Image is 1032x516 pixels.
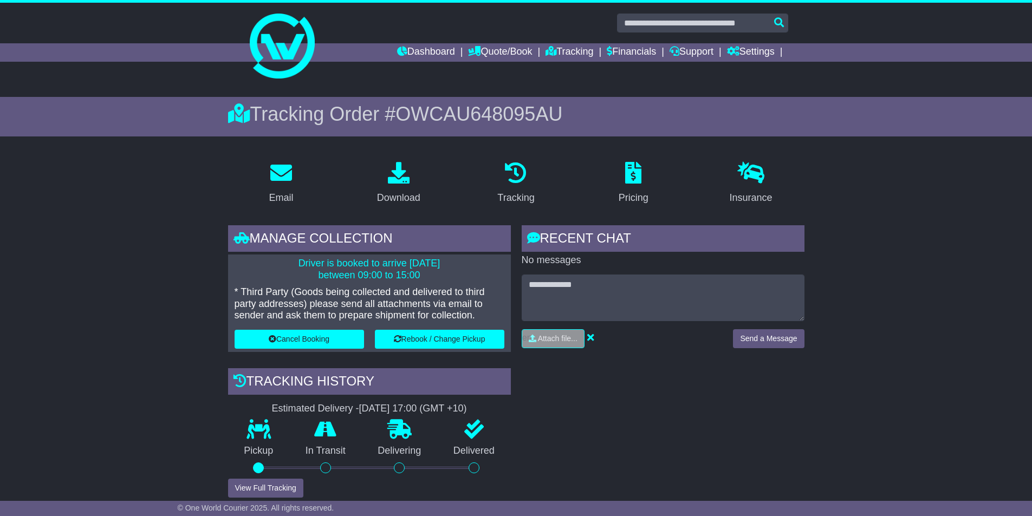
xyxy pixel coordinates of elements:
div: RECENT CHAT [522,225,804,254]
p: In Transit [289,445,362,457]
a: Settings [727,43,775,62]
div: [DATE] 17:00 (GMT +10) [359,403,467,415]
p: Delivered [437,445,511,457]
p: Driver is booked to arrive [DATE] between 09:00 to 15:00 [235,258,504,281]
div: Insurance [730,191,773,205]
a: Financials [607,43,656,62]
a: Download [370,158,427,209]
button: View Full Tracking [228,479,303,498]
div: Email [269,191,293,205]
div: Manage collection [228,225,511,254]
div: Pricing [619,191,648,205]
div: Download [377,191,420,205]
button: Send a Message [733,329,804,348]
p: Delivering [362,445,438,457]
a: Pricing [612,158,655,209]
p: * Third Party (Goods being collected and delivered to third party addresses) please send all atta... [235,286,504,322]
a: Tracking [546,43,593,62]
a: Email [262,158,300,209]
a: Tracking [490,158,541,209]
div: Tracking Order # [228,102,804,126]
span: © One World Courier 2025. All rights reserved. [178,504,334,512]
div: Tracking [497,191,534,205]
a: Dashboard [397,43,455,62]
div: Estimated Delivery - [228,403,511,415]
div: Tracking history [228,368,511,397]
p: Pickup [228,445,290,457]
a: Insurance [723,158,780,209]
a: Support [670,43,713,62]
p: No messages [522,254,804,266]
button: Cancel Booking [235,330,364,349]
button: Rebook / Change Pickup [375,330,504,349]
span: OWCAU648095AU [395,103,562,125]
a: Quote/Book [468,43,532,62]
